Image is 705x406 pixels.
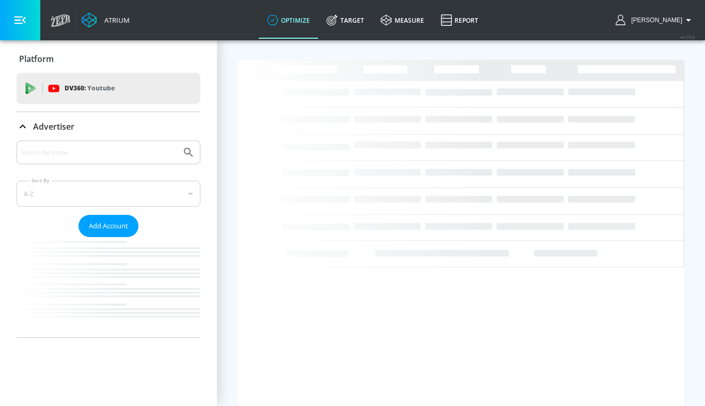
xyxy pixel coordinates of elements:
[432,2,487,39] a: Report
[17,73,200,104] div: DV360: Youtube
[680,34,695,40] span: v 4.19.0
[318,2,372,39] a: Target
[65,83,115,94] p: DV360:
[17,112,200,141] div: Advertiser
[17,44,200,73] div: Platform
[29,177,52,184] label: Sort By
[627,17,682,24] span: login as: sarah.ly@zefr.com
[259,2,318,39] a: optimize
[21,146,177,159] input: Search by name
[87,83,115,93] p: Youtube
[372,2,432,39] a: measure
[100,15,130,25] div: Atrium
[82,12,130,28] a: Atrium
[79,215,138,237] button: Add Account
[616,14,695,26] button: [PERSON_NAME]
[17,237,200,337] nav: list of Advertiser
[33,121,74,132] p: Advertiser
[89,220,128,232] span: Add Account
[17,140,200,337] div: Advertiser
[19,53,54,65] p: Platform
[17,181,200,207] div: A-Z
